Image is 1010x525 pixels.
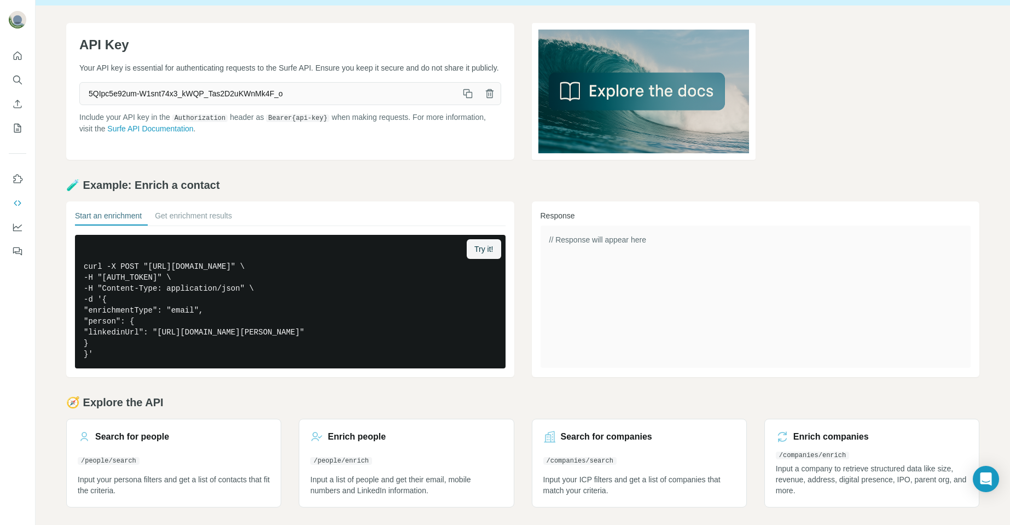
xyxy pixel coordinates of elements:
p: Your API key is essential for authenticating requests to the Surfe API. Ensure you keep it secure... [79,62,501,73]
button: Dashboard [9,217,26,237]
button: Use Surfe on LinkedIn [9,169,26,189]
span: 5QIpc5e92um-W1snt74x3_kWQP_Tas2D2uKWnMk4F_o [80,84,457,103]
p: Include your API key in the header as when making requests. For more information, visit the . [79,112,501,134]
a: Surfe API Documentation [107,124,193,133]
code: Bearer {api-key} [266,114,329,122]
code: /people/search [78,457,140,465]
pre: curl -X POST "[URL][DOMAIN_NAME]" \ -H "[AUTH_TOKEN]" \ -H "Content-Type: application/json" \ -d ... [75,235,506,368]
h1: API Key [79,36,501,54]
h3: Enrich companies [793,430,869,443]
button: Start an enrichment [75,210,142,226]
h3: Search for companies [561,430,652,443]
h3: Enrich people [328,430,386,443]
a: Search for companies/companies/searchInput your ICP filters and get a list of companies that matc... [532,419,747,507]
code: Authorization [172,114,228,122]
a: Enrich people/people/enrichInput a list of people and get their email, mobile numbers and LinkedI... [299,419,514,507]
span: // Response will appear here [549,235,646,244]
div: Open Intercom Messenger [973,466,999,492]
button: Search [9,70,26,90]
button: Use Surfe API [9,193,26,213]
code: /companies/search [543,457,617,465]
img: Avatar [9,11,26,28]
p: Input a company to retrieve structured data like size, revenue, address, digital presence, IPO, p... [776,463,968,496]
p: Input your persona filters and get a list of contacts that fit the criteria. [78,474,270,496]
code: /people/enrich [310,457,372,465]
button: My lists [9,118,26,138]
a: Search for people/people/searchInput your persona filters and get a list of contacts that fit the... [66,419,281,507]
h2: 🧭 Explore the API [66,395,979,410]
button: Feedback [9,241,26,261]
p: Input a list of people and get their email, mobile numbers and LinkedIn information. [310,474,502,496]
p: Input your ICP filters and get a list of companies that match your criteria. [543,474,735,496]
button: Try it! [467,239,501,259]
span: Try it! [474,244,493,255]
h3: Search for people [95,430,169,443]
button: Get enrichment results [155,210,232,226]
h2: 🧪 Example: Enrich a contact [66,177,979,193]
h3: Response [541,210,971,221]
code: /companies/enrich [776,452,849,459]
button: Quick start [9,46,26,66]
a: Enrich companies/companies/enrichInput a company to retrieve structured data like size, revenue, ... [764,419,979,507]
button: Enrich CSV [9,94,26,114]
